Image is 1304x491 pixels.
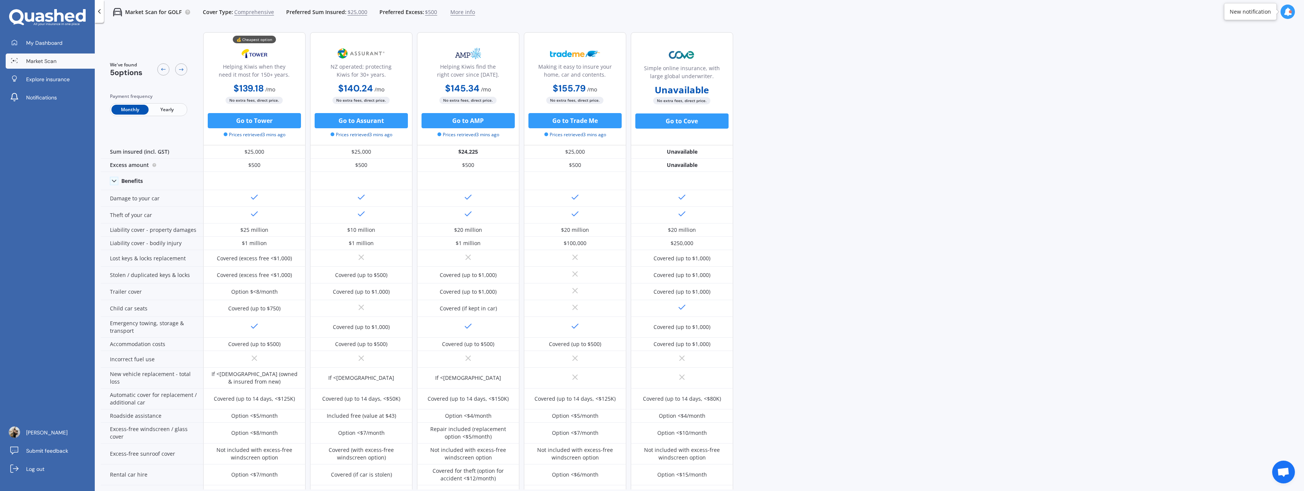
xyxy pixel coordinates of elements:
[265,86,275,93] span: / mo
[445,82,480,94] b: $145.34
[349,239,374,247] div: $1 million
[217,255,292,262] div: Covered (excess free <$1,000)
[338,82,373,94] b: $140.24
[549,340,601,348] div: Covered (up to $500)
[101,237,203,250] div: Liability cover - bodily injury
[456,239,481,247] div: $1 million
[481,86,491,93] span: / mo
[234,82,264,94] b: $139.18
[631,159,733,172] div: Unavailable
[101,283,203,300] div: Trailer cover
[101,207,203,223] div: Theft of your car
[224,131,285,138] span: Prices retrieved 3 mins ago
[654,97,711,104] span: No extra fees, direct price.
[101,423,203,444] div: Excess-free windscreen / glass cover
[26,57,56,65] span: Market Scan
[101,317,203,338] div: Emergency towing, storage & transport
[315,113,408,128] button: Go to Assurant
[659,412,705,420] div: Option <$4/month
[550,44,600,63] img: Trademe.webp
[588,86,597,93] span: / mo
[26,429,67,436] span: [PERSON_NAME]
[125,8,182,16] p: Market Scan for GOLF
[552,412,599,420] div: Option <$5/month
[6,90,95,105] a: Notifications
[101,145,203,159] div: Sum insured (incl. GST)
[425,8,437,16] span: $500
[654,288,710,296] div: Covered (up to $1,000)
[657,429,707,437] div: Option <$10/month
[101,351,203,368] div: Incorrect fuel use
[547,97,604,104] span: No extra fees, direct price.
[101,159,203,172] div: Excess amount
[524,145,626,159] div: $25,000
[101,267,203,283] div: Stolen / duplicated keys & locks
[657,471,707,478] div: Option <$15/month
[552,471,599,478] div: Option <$6/month
[113,8,122,17] img: car.f15378c7a67c060ca3f3.svg
[203,159,306,172] div: $500
[310,145,412,159] div: $25,000
[110,61,143,68] span: We've found
[210,63,299,82] div: Helping Kiwis when they need it most for 150+ years.
[440,288,497,296] div: Covered (up to $1,000)
[423,63,513,82] div: Helping Kiwis find the right cover since [DATE].
[26,39,63,47] span: My Dashboard
[668,226,696,234] div: $20 million
[6,461,95,477] a: Log out
[121,178,143,184] div: Benefits
[101,464,203,485] div: Rental car hire
[101,300,203,317] div: Child car seats
[217,271,292,279] div: Covered (excess free <$1,000)
[149,105,186,115] span: Yearly
[310,159,412,172] div: $500
[327,412,396,420] div: Included free (value at $43)
[101,368,203,389] div: New vehicle replacement - total loss
[286,8,346,16] span: Preferred Sum Insured:
[101,250,203,267] div: Lost keys & locks replacement
[347,226,375,234] div: $10 million
[317,63,406,82] div: NZ operated; protecting Kiwis for 30+ years.
[242,239,267,247] div: $1 million
[338,429,385,437] div: Option <$7/month
[111,105,149,115] span: Monthly
[209,446,300,461] div: Not included with excess-free windscreen option
[654,323,710,331] div: Covered (up to $1,000)
[231,429,278,437] div: Option <$8/month
[209,370,300,386] div: If <[DEMOGRAPHIC_DATA] (owned & insured from new)
[443,44,493,63] img: AMP.webp
[229,44,279,63] img: Tower.webp
[454,226,482,234] div: $20 million
[26,76,70,83] span: Explore insurance
[322,395,400,403] div: Covered (up to 14 days, <$50K)
[26,94,57,101] span: Notifications
[654,271,710,279] div: Covered (up to $1,000)
[450,8,475,16] span: More info
[440,97,497,104] span: No extra fees, direct price.
[636,446,727,461] div: Not included with excess-free windscreen option
[233,36,276,43] div: 💰 Cheapest option
[234,8,274,16] span: Comprehensive
[6,425,95,440] a: [PERSON_NAME]
[375,86,384,93] span: / mo
[423,446,514,461] div: Not included with excess-free windscreen option
[530,63,620,82] div: Making it easy to insure your home, car and contents.
[240,226,268,234] div: $25 million
[101,190,203,207] div: Damage to your car
[333,323,390,331] div: Covered (up to $1,000)
[524,159,626,172] div: $500
[422,113,515,128] button: Go to AMP
[348,8,367,16] span: $25,000
[671,239,693,247] div: $250,000
[657,46,707,65] img: Cove.webp
[564,239,586,247] div: $100,000
[643,395,721,403] div: Covered (up to 14 days, <$80K)
[336,44,386,63] img: Assurant.png
[437,131,499,138] span: Prices retrieved 3 mins ago
[101,389,203,409] div: Automatic cover for replacement / additional car
[231,288,278,296] div: Option $<8/month
[654,255,710,262] div: Covered (up to $1,000)
[101,338,203,351] div: Accommodation costs
[435,374,501,382] div: If <[DEMOGRAPHIC_DATA]
[228,340,281,348] div: Covered (up to $500)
